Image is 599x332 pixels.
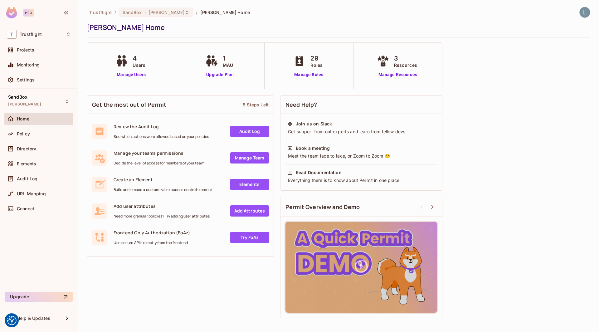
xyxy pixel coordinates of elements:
a: Manage Team [230,152,269,164]
a: Add Attrbutes [230,205,269,217]
a: Manage Users [114,71,149,78]
span: Get the most out of Permit [92,101,166,109]
span: Policy [17,131,30,136]
span: Frontend Only Authorization (FoAz) [114,230,190,236]
span: Elements [17,161,36,166]
img: Lewis Youl [580,7,590,17]
a: Audit Log [230,126,269,137]
span: Projects [17,47,34,52]
span: Permit Overview and Demo [285,203,360,211]
span: Use secure API's directly from the frontend [114,240,190,245]
a: Upgrade Plan [204,71,236,78]
div: [PERSON_NAME] Home [87,23,587,32]
img: SReyMgAAAABJRU5ErkJggg== [6,7,17,18]
a: Elements [230,179,269,190]
button: Upgrade [5,292,73,302]
img: Revisit consent button [7,316,17,325]
span: T [7,30,17,39]
span: the active workspace [89,9,112,15]
span: Roles [310,62,323,68]
span: SandBox [8,95,27,100]
span: 4 [133,54,145,63]
span: 1 [223,54,233,63]
div: Everything there is to know about Permit in one place [287,177,435,183]
span: Settings [17,77,35,82]
span: Audit Log [17,176,37,181]
div: Book a meeting [296,145,330,151]
li: / [114,9,116,15]
div: Meet the team face to face, or Zoom to Zoom 😉 [287,153,435,159]
a: Try FoAz [230,232,269,243]
span: [PERSON_NAME] [149,9,185,15]
span: Build and embed a customizable access control element [114,187,212,192]
span: Workspace: Trustflight [20,32,42,37]
span: SandBox [123,9,142,15]
div: 5 Steps Left [243,102,269,108]
span: Resources [394,62,417,68]
div: Read Documentation [296,169,342,176]
span: 3 [394,54,417,63]
span: Review the Audit Log [114,124,209,129]
span: Need more granular policies? Try adding user attributes [114,214,210,219]
span: Create an Element [114,177,212,183]
div: Pro [23,9,34,17]
span: Home [17,116,30,121]
span: [PERSON_NAME] [8,102,41,107]
span: MAU [223,62,233,68]
span: URL Mapping [17,191,46,196]
span: Directory [17,146,36,151]
div: Join us on Slack [296,121,332,127]
span: [PERSON_NAME] Home [200,9,250,15]
span: See which actions were allowed based on your policies [114,134,209,139]
div: Get support from out experts and learn from fellow devs [287,129,435,135]
span: Help & Updates [17,316,50,321]
a: Manage Resources [375,71,420,78]
span: Add user attributes [114,203,210,209]
span: Monitoring [17,62,40,67]
a: Manage Roles [292,71,326,78]
span: Need Help? [285,101,317,109]
span: Decide the level of access for members of your team [114,161,204,166]
button: Consent Preferences [7,316,17,325]
span: Manage your teams permissions [114,150,204,156]
span: 29 [310,54,323,63]
li: / [196,9,197,15]
span: : [144,10,146,15]
span: Users [133,62,145,68]
span: Connect [17,206,34,211]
